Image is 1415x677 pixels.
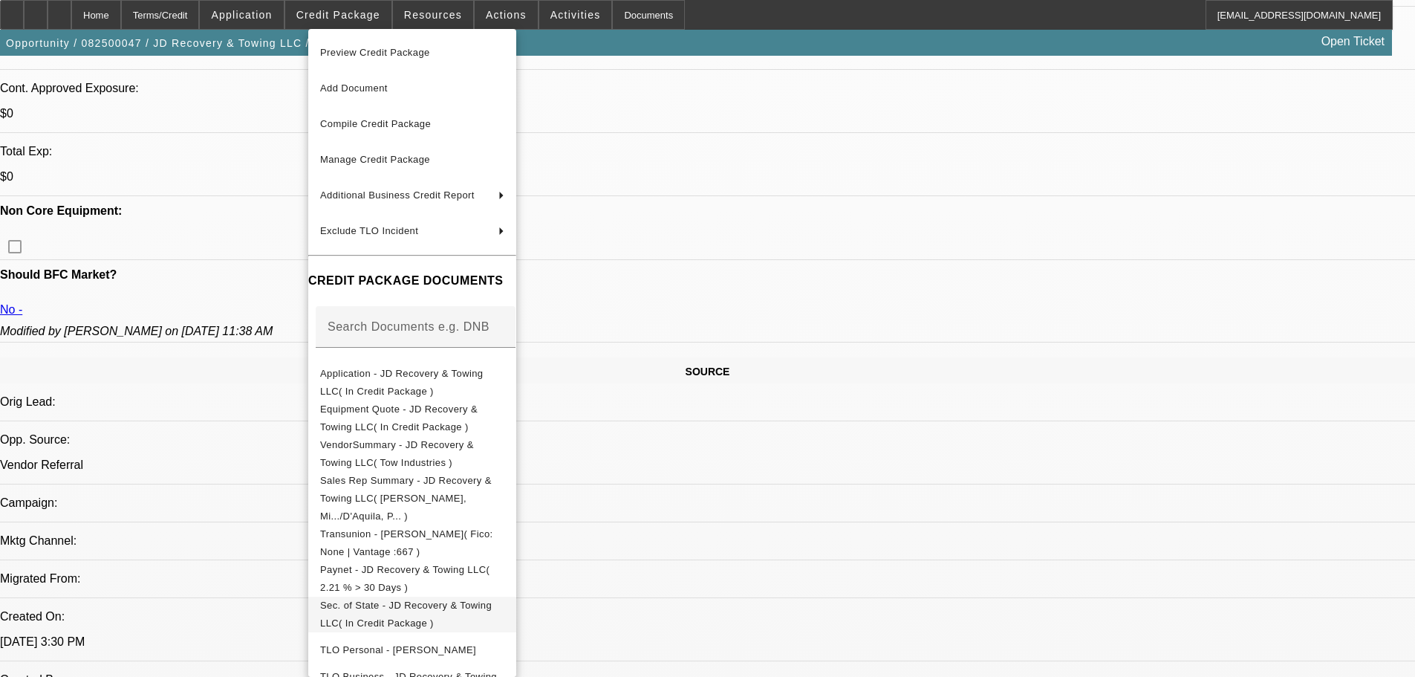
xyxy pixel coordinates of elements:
[308,632,516,668] button: TLO Personal - Anderson, Jon
[308,597,516,632] button: Sec. of State - JD Recovery & Towing LLC( In Credit Package )
[308,525,516,561] button: Transunion - Anderson, Jon( Fico: None | Vantage :667 )
[320,118,431,129] span: Compile Credit Package
[320,475,492,522] span: Sales Rep Summary - JD Recovery & Towing LLC( [PERSON_NAME], Mi.../D'Aquila, P... )
[320,368,484,397] span: Application - JD Recovery & Towing LLC( In Credit Package )
[308,561,516,597] button: Paynet - JD Recovery & Towing LLC( 2.21 % > 30 Days )
[320,404,478,433] span: Equipment Quote - JD Recovery & Towing LLC( In Credit Package )
[320,564,489,593] span: Paynet - JD Recovery & Towing LLC( 2.21 % > 30 Days )
[308,436,516,472] button: VendorSummary - JD Recovery & Towing LLC( Tow Industries )
[320,47,430,58] span: Preview Credit Package
[308,401,516,436] button: Equipment Quote - JD Recovery & Towing LLC( In Credit Package )
[320,154,430,165] span: Manage Credit Package
[320,190,475,201] span: Additional Business Credit Report
[308,365,516,401] button: Application - JD Recovery & Towing LLC( In Credit Package )
[320,439,474,468] span: VendorSummary - JD Recovery & Towing LLC( Tow Industries )
[308,272,516,290] h4: CREDIT PACKAGE DOCUMENTS
[320,225,418,236] span: Exclude TLO Incident
[320,644,476,655] span: TLO Personal - [PERSON_NAME]
[320,600,492,629] span: Sec. of State - JD Recovery & Towing LLC( In Credit Package )
[308,472,516,525] button: Sales Rep Summary - JD Recovery & Towing LLC( Culligan, Mi.../D'Aquila, P... )
[328,320,489,333] mat-label: Search Documents e.g. DNB
[320,528,493,557] span: Transunion - [PERSON_NAME]( Fico: None | Vantage :667 )
[320,82,388,94] span: Add Document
